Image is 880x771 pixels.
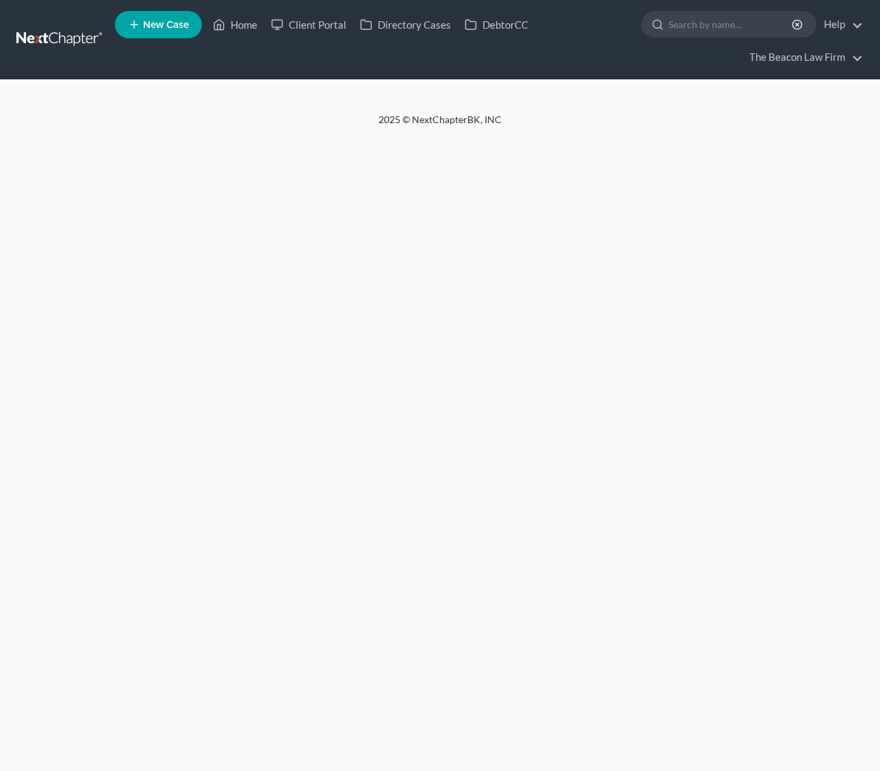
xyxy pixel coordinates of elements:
a: Directory Cases [353,12,458,37]
input: Search by name... [669,12,794,37]
span: New Case [143,20,189,30]
a: Help [817,12,863,37]
a: Client Portal [264,12,353,37]
a: DebtorCC [458,12,535,37]
a: Home [206,12,264,37]
div: 2025 © NextChapterBK, INC [50,113,830,138]
a: The Beacon Law Firm [742,45,863,70]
